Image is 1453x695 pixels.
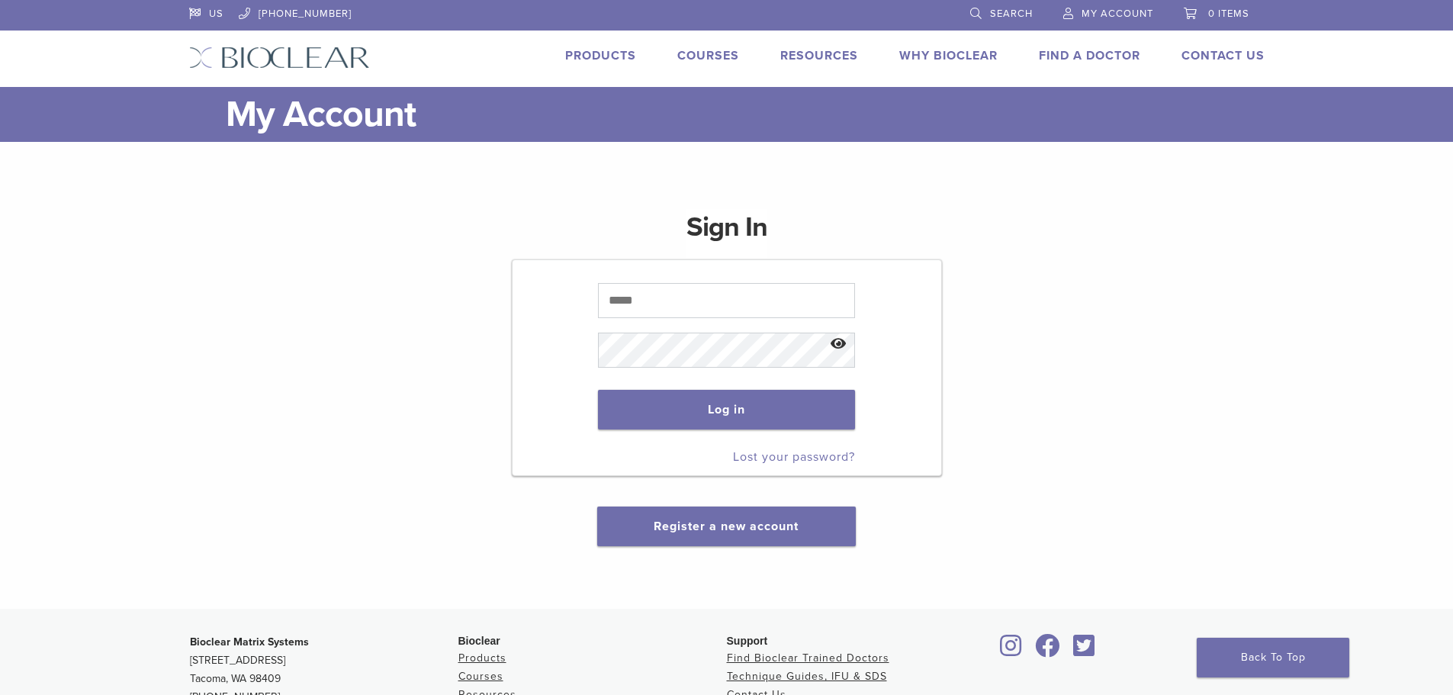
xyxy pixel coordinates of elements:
[1181,48,1265,63] a: Contact Us
[597,507,855,546] button: Register a new account
[733,449,855,465] a: Lost your password?
[727,652,889,664] a: Find Bioclear Trained Doctors
[458,635,500,647] span: Bioclear
[189,47,370,69] img: Bioclear
[995,643,1027,658] a: Bioclear
[565,48,636,63] a: Products
[1197,638,1349,677] a: Back To Top
[1069,643,1101,658] a: Bioclear
[677,48,739,63] a: Courses
[190,635,309,648] strong: Bioclear Matrix Systems
[598,390,855,430] button: Log in
[899,48,998,63] a: Why Bioclear
[654,519,799,534] a: Register a new account
[1208,8,1249,20] span: 0 items
[458,670,503,683] a: Courses
[686,209,767,258] h1: Sign In
[727,670,887,683] a: Technique Guides, IFU & SDS
[1039,48,1140,63] a: Find A Doctor
[990,8,1033,20] span: Search
[727,635,768,647] span: Support
[1030,643,1066,658] a: Bioclear
[226,87,1265,142] h1: My Account
[1082,8,1153,20] span: My Account
[780,48,858,63] a: Resources
[822,325,855,364] button: Show password
[458,652,506,664] a: Products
